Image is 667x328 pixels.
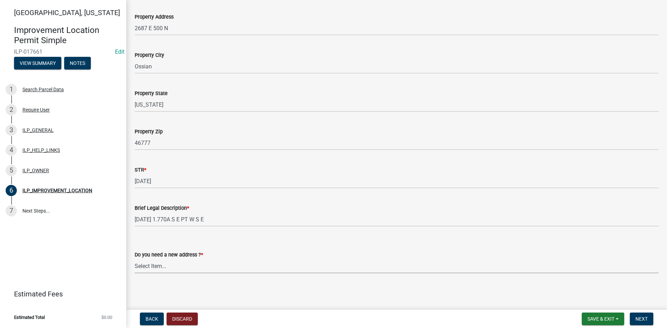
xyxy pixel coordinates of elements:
[135,206,189,211] label: Brief Legal Description
[6,84,17,95] div: 1
[22,107,50,112] div: Require User
[135,91,168,96] label: Property State
[14,25,121,46] h4: Improvement Location Permit Simple
[115,48,124,55] a: Edit
[101,315,112,320] span: $0.00
[582,313,624,325] button: Save & Exit
[6,104,17,115] div: 2
[22,128,54,133] div: ILP_GENERAL
[14,48,112,55] span: ILP-017661
[6,165,17,176] div: 5
[630,313,653,325] button: Next
[115,48,124,55] wm-modal-confirm: Edit Application Number
[587,316,614,322] span: Save & Exit
[635,316,648,322] span: Next
[140,313,164,325] button: Back
[6,205,17,216] div: 7
[6,185,17,196] div: 6
[135,253,203,257] label: Do you need a new address ?
[14,315,45,320] span: Estimated Total
[14,61,61,66] wm-modal-confirm: Summary
[14,8,120,17] span: [GEOGRAPHIC_DATA], [US_STATE]
[22,87,64,92] div: Search Parcel Data
[135,168,146,173] label: STR
[135,129,163,134] label: Property Zip
[135,15,174,20] label: Property Address
[64,61,91,66] wm-modal-confirm: Notes
[6,125,17,136] div: 3
[6,145,17,156] div: 4
[64,57,91,69] button: Notes
[167,313,198,325] button: Discard
[146,316,158,322] span: Back
[22,188,92,193] div: ILP_IMPROVEMENT_LOCATION
[135,53,164,58] label: Property City
[6,287,115,301] a: Estimated Fees
[22,168,49,173] div: ILP_OWNER
[22,148,60,153] div: ILP_HELP_LINKS
[14,57,61,69] button: View Summary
